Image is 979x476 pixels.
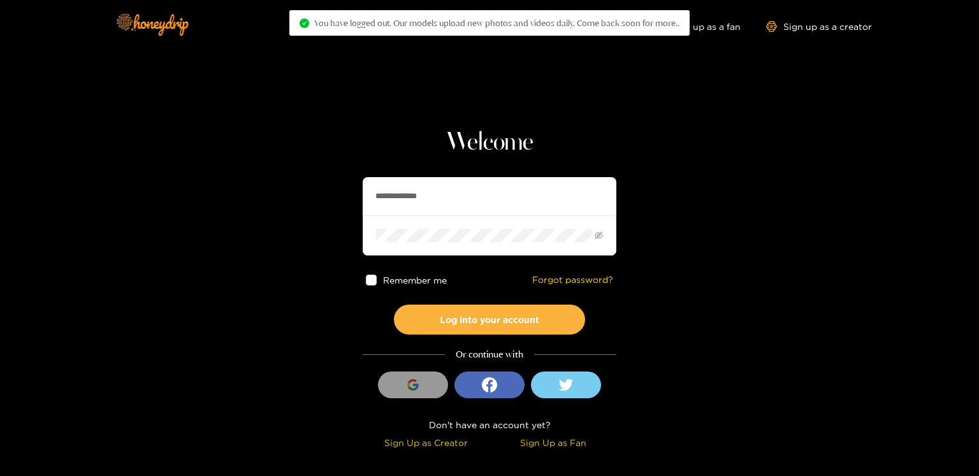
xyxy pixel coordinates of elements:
[532,275,613,285] a: Forgot password?
[363,127,616,158] h1: Welcome
[300,18,309,28] span: check-circle
[493,435,613,450] div: Sign Up as Fan
[383,275,447,285] span: Remember me
[314,18,679,28] span: You have logged out. Our models upload new photos and videos daily. Come back soon for more..
[766,21,872,32] a: Sign up as a creator
[363,347,616,362] div: Or continue with
[366,435,486,450] div: Sign Up as Creator
[653,21,741,32] a: Sign up as a fan
[394,305,585,335] button: Log into your account
[363,417,616,432] div: Don't have an account yet?
[595,231,603,240] span: eye-invisible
